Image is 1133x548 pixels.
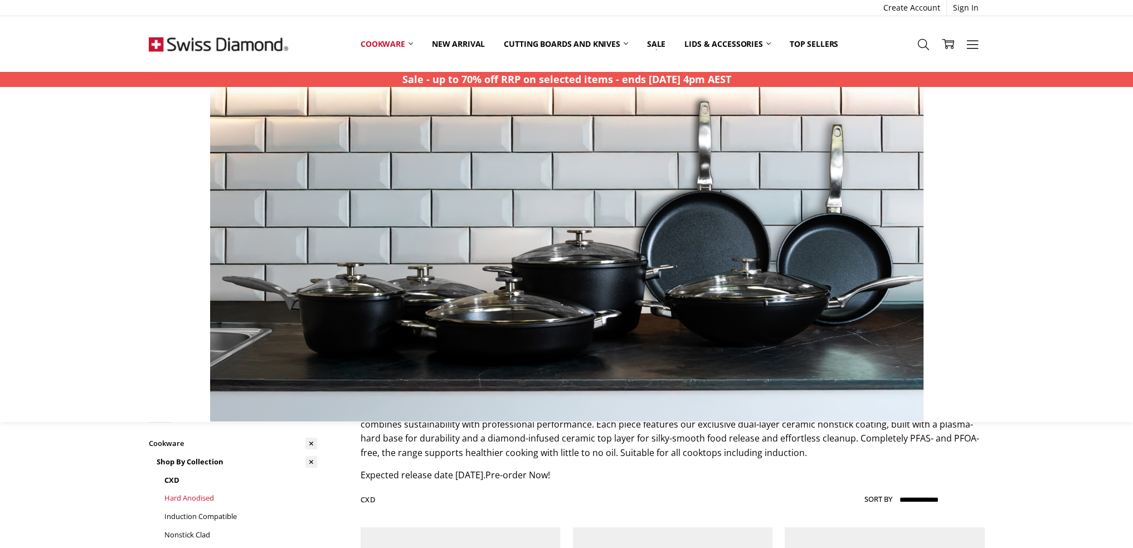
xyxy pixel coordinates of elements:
span: Expected release date [DATE]. [361,469,550,481]
a: CXD [164,471,317,489]
a: Top Sellers [780,32,848,56]
a: Cutting boards and knives [494,32,638,56]
a: Induction Compatible [164,507,317,526]
a: Cookware [351,32,422,56]
img: Free Shipping On Every Order [149,16,288,72]
a: New arrival [422,32,494,56]
strong: Sale - up to 70% off RRP on selected items - ends [DATE] 4pm AEST [402,72,731,86]
a: Cookware [149,434,317,453]
a: Hard Anodised [164,489,317,508]
label: Sort By [864,490,892,508]
a: Sale [638,32,675,56]
a: Shop By Collection [157,453,317,471]
a: Lids & Accessories [675,32,780,56]
a: Nonstick Clad [164,526,317,544]
h1: CXD [361,495,375,504]
span: Pre-order Now! [485,469,550,481]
